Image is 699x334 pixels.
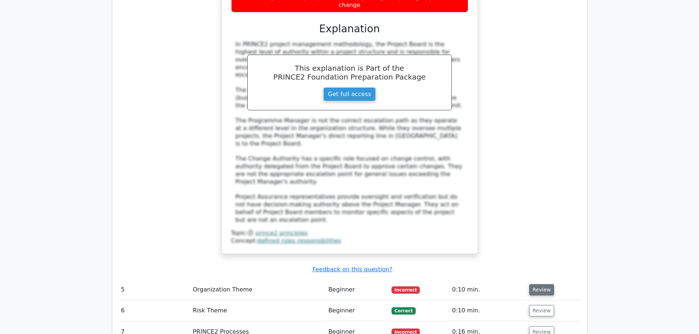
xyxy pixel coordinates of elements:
[118,300,190,321] td: 6
[312,266,392,273] a: Feedback on this question?
[231,230,468,237] div: Topic:
[529,284,554,296] button: Review
[325,279,389,300] td: Beginner
[236,41,464,224] div: In PRINCE2 project management methodology, the Project Board is the highest level of authority wi...
[231,237,468,245] div: Concept:
[449,300,526,321] td: 0:10 min.
[190,300,325,321] td: Risk Theme
[257,237,341,244] a: defined roles responsibilities
[236,23,464,35] h3: Explanation
[190,279,325,300] td: Organization Theme
[118,279,190,300] td: 5
[529,305,554,316] button: Review
[325,300,389,321] td: Beginner
[392,307,415,315] span: Correct
[255,230,308,236] a: prince2 principles
[323,87,376,101] a: Get full access
[449,279,526,300] td: 0:10 min.
[392,286,420,294] span: Incorrect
